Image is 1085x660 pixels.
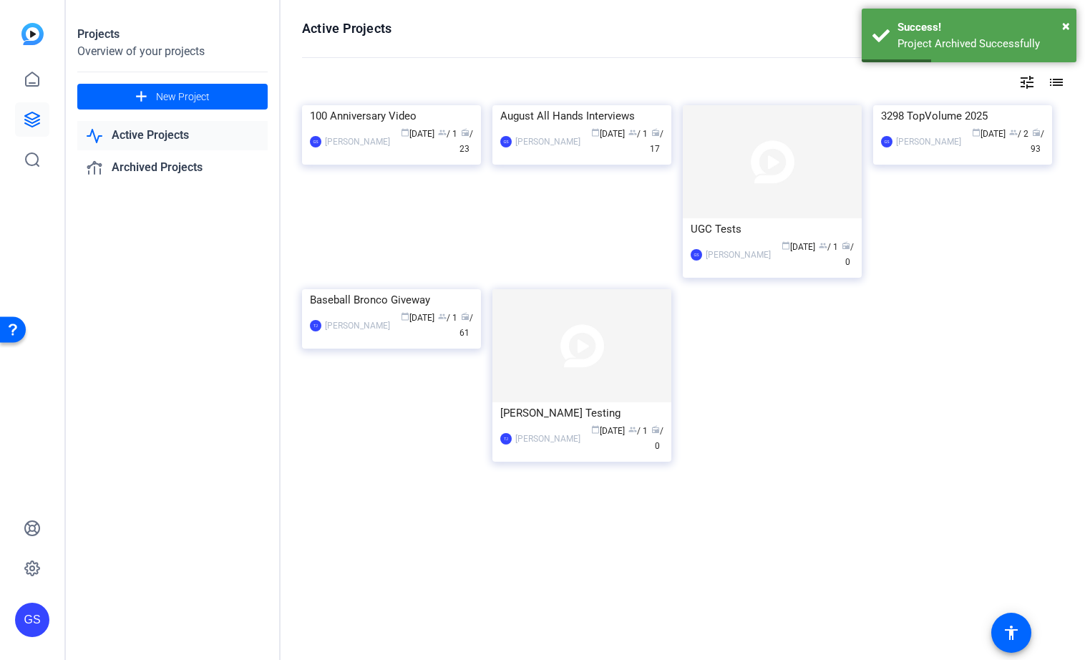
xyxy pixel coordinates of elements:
div: Baseball Bronco Giveway [310,289,473,311]
div: GS [881,136,892,147]
div: 100 Anniversary Video [310,105,473,127]
span: / 1 [819,242,838,252]
span: [DATE] [401,129,434,139]
div: [PERSON_NAME] [896,135,961,149]
span: / 1 [628,129,648,139]
span: [DATE] [591,129,625,139]
span: group [438,128,447,137]
div: 3298 TopVolume 2025 [881,105,1044,127]
span: calendar_today [782,241,790,250]
div: TJ [310,320,321,331]
span: calendar_today [972,128,981,137]
span: radio [1032,128,1041,137]
span: calendar_today [401,312,409,321]
div: [PERSON_NAME] Testing [500,402,663,424]
span: / 61 [459,313,473,338]
span: / 17 [650,129,663,154]
span: / 1 [628,426,648,436]
span: radio [461,312,469,321]
div: TJ [500,433,512,445]
div: [PERSON_NAME] [325,135,390,149]
h1: Active Projects [302,20,391,37]
span: group [628,425,637,434]
div: Overview of your projects [77,43,268,60]
span: / 93 [1031,129,1044,154]
div: GS [15,603,49,637]
div: [PERSON_NAME] [515,135,580,149]
div: UGC Tests [691,218,854,240]
div: GS [500,136,512,147]
span: group [1009,128,1018,137]
button: Close [1062,15,1070,37]
span: × [1062,17,1070,34]
div: Project Archived Successfully [897,36,1066,52]
span: / 0 [651,426,663,451]
button: New Project [77,84,268,110]
span: radio [651,128,660,137]
a: Active Projects [77,121,268,150]
div: GS [691,249,702,261]
span: radio [651,425,660,434]
span: group [438,312,447,321]
span: calendar_today [591,425,600,434]
div: [PERSON_NAME] [515,432,580,446]
div: Success! [897,19,1066,36]
span: group [628,128,637,137]
span: [DATE] [591,426,625,436]
span: group [819,241,827,250]
span: / 23 [459,129,473,154]
span: / 2 [1009,129,1028,139]
span: / 1 [438,313,457,323]
span: / 0 [842,242,854,267]
span: [DATE] [972,129,1006,139]
span: radio [842,241,850,250]
span: calendar_today [591,128,600,137]
span: calendar_today [401,128,409,137]
mat-icon: tune [1018,74,1036,91]
img: blue-gradient.svg [21,23,44,45]
div: GS [310,136,321,147]
span: / 1 [438,129,457,139]
a: Archived Projects [77,153,268,183]
mat-icon: add [132,88,150,106]
span: radio [461,128,469,137]
mat-icon: accessibility [1003,624,1020,641]
span: New Project [156,89,210,105]
span: [DATE] [401,313,434,323]
div: August All Hands Interviews [500,105,663,127]
div: [PERSON_NAME] [706,248,771,262]
span: [DATE] [782,242,815,252]
mat-icon: list [1046,74,1064,91]
div: Projects [77,26,268,43]
div: [PERSON_NAME] [325,319,390,333]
